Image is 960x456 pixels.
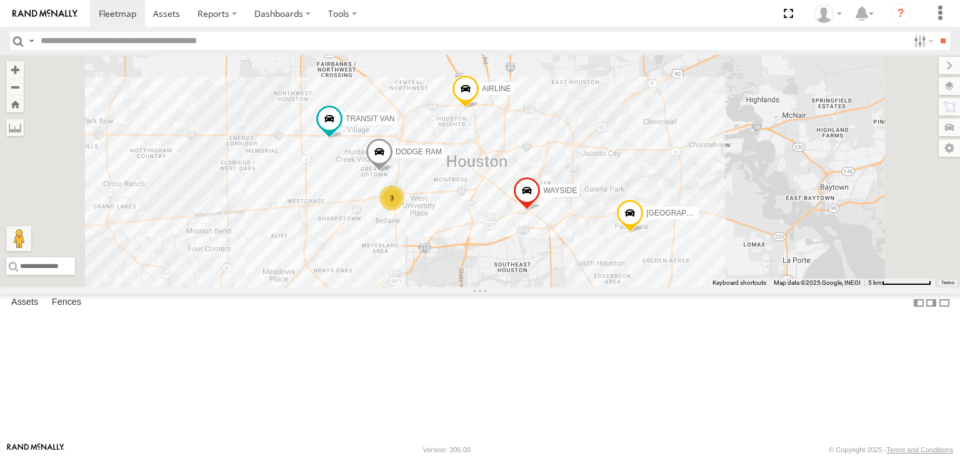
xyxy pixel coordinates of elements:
[26,32,36,50] label: Search Query
[887,446,953,454] a: Terms and Conditions
[7,444,64,456] a: Visit our Website
[912,294,925,312] label: Dock Summary Table to the Left
[941,280,954,285] a: Terms (opens in new tab)
[543,186,577,195] span: WAYSIDE
[938,294,951,312] label: Hide Summary Table
[939,139,960,157] label: Map Settings
[909,32,936,50] label: Search Filter Options
[712,279,766,287] button: Keyboard shortcuts
[482,84,511,93] span: AIRLINE
[46,294,87,312] label: Fences
[925,294,937,312] label: Dock Summary Table to the Right
[6,61,24,78] button: Zoom in
[5,294,44,312] label: Assets
[6,78,24,96] button: Zoom out
[12,9,77,18] img: rand-logo.svg
[864,279,935,287] button: Map Scale: 5 km per 75 pixels
[346,114,394,123] span: TRANSIT VAN
[810,4,846,23] div: Sonny Corpus
[6,226,31,251] button: Drag Pegman onto the map to open Street View
[379,186,404,211] div: 3
[891,4,911,24] i: ?
[396,147,442,156] span: DODGE RAM
[6,119,24,136] label: Measure
[868,279,882,286] span: 5 km
[6,96,24,112] button: Zoom Home
[829,446,953,454] div: © Copyright 2025 -
[774,279,861,286] span: Map data ©2025 Google, INEGI
[423,446,471,454] div: Version: 306.00
[646,209,724,217] span: [GEOGRAPHIC_DATA]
